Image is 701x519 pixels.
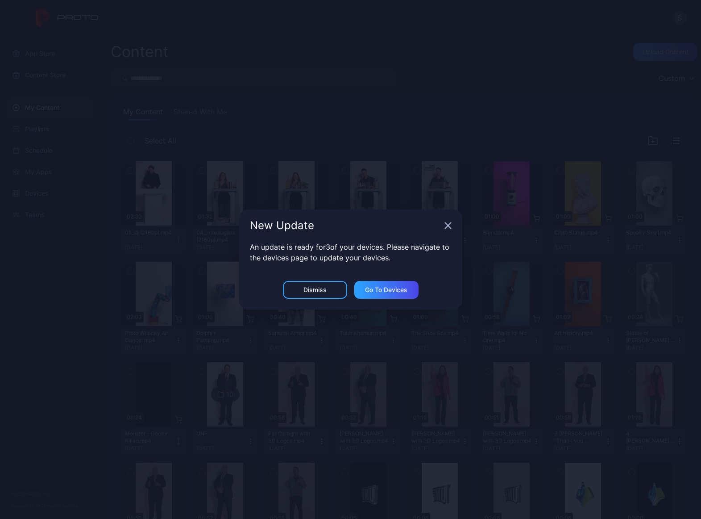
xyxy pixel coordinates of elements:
[354,281,419,299] button: Go to devices
[365,286,407,293] div: Go to devices
[250,242,452,263] p: An update is ready for 3 of your devices. Please navigate to the devices page to update your devi...
[250,220,441,231] div: New Update
[303,286,327,293] div: Dismiss
[283,281,347,299] button: Dismiss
